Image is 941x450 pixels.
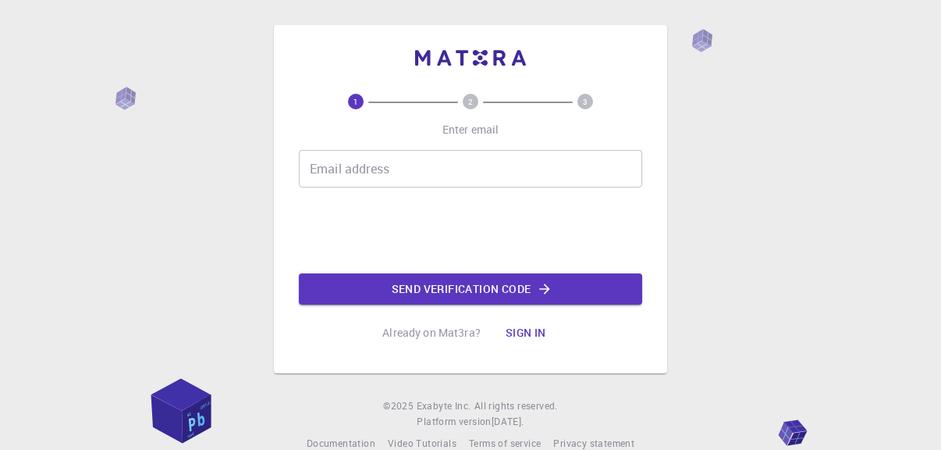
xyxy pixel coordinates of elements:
[469,437,541,449] span: Terms of service
[492,415,524,427] span: [DATE] .
[492,414,524,430] a: [DATE].
[388,437,456,449] span: Video Tutorials
[383,398,416,414] span: © 2025
[468,96,473,107] text: 2
[417,399,471,412] span: Exabyte Inc.
[493,317,559,348] button: Sign in
[299,273,642,305] button: Send verification code
[417,398,471,414] a: Exabyte Inc.
[382,325,481,341] p: Already on Mat3ra?
[352,200,589,261] iframe: reCAPTCHA
[353,96,358,107] text: 1
[553,437,634,449] span: Privacy statement
[474,398,558,414] span: All rights reserved.
[417,414,491,430] span: Platform version
[583,96,588,107] text: 3
[442,122,499,137] p: Enter email
[307,437,375,449] span: Documentation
